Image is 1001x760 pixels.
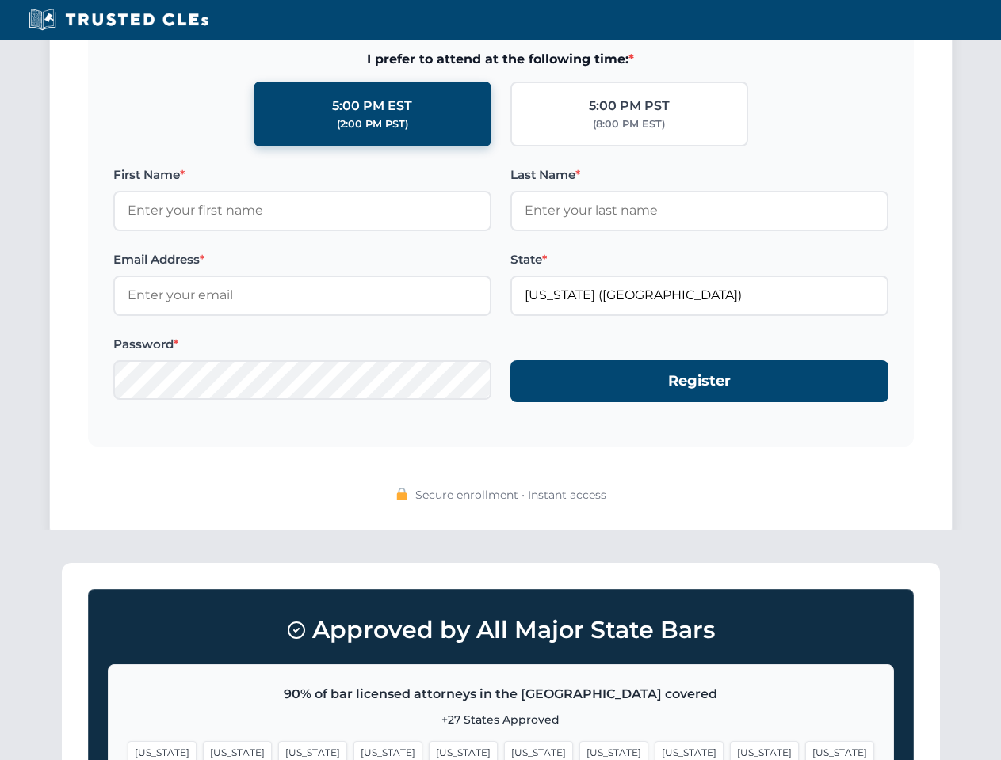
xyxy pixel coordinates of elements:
[113,191,491,230] input: Enter your first name
[510,191,888,230] input: Enter your last name
[332,96,412,116] div: 5:00 PM EST
[113,49,888,70] span: I prefer to attend at the following time:
[593,116,665,132] div: (8:00 PM EST)
[108,609,894,652] h3: Approved by All Major State Bars
[128,684,874,705] p: 90% of bar licensed attorneys in the [GEOGRAPHIC_DATA] covered
[510,360,888,402] button: Register
[113,335,491,354] label: Password
[510,165,888,184] label: Last Name
[128,711,874,728] p: +27 States Approved
[415,486,606,503] span: Secure enrollment • Instant access
[395,488,408,500] img: 🔒
[24,8,213,32] img: Trusted CLEs
[589,96,670,116] div: 5:00 PM PST
[113,250,491,269] label: Email Address
[510,275,888,315] input: Florida (FL)
[337,116,408,132] div: (2:00 PM PST)
[510,250,888,269] label: State
[113,165,491,184] label: First Name
[113,275,491,315] input: Enter your email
